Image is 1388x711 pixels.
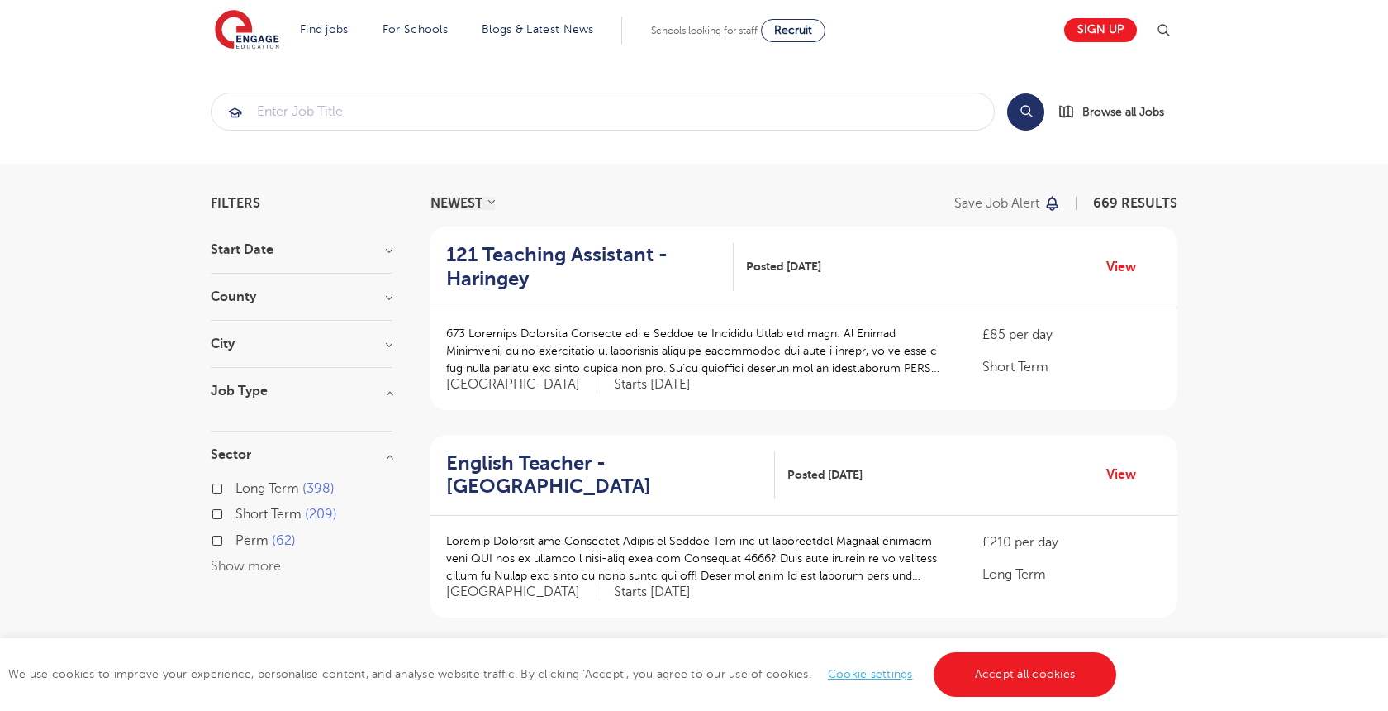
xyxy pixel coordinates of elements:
[746,258,821,275] span: Posted [DATE]
[302,481,335,496] span: 398
[482,23,594,36] a: Blogs & Latest News
[211,384,392,398] h3: Job Type
[446,243,720,291] h2: 121 Teaching Assistant - Haringey
[235,533,246,544] input: Perm 62
[446,243,734,291] a: 121 Teaching Assistant - Haringey
[954,197,1039,210] p: Save job alert
[1106,256,1148,278] a: View
[1106,464,1148,485] a: View
[300,23,349,36] a: Find jobs
[446,376,597,394] span: [GEOGRAPHIC_DATA]
[235,533,269,548] span: Perm
[235,507,246,518] input: Short Term 209
[1082,103,1164,122] span: Browse all Jobs
[211,290,392,303] h3: County
[8,668,1120,680] span: We use cookies to improve your experience, personalise content, and analyse website traffic. By c...
[934,652,1117,697] a: Accept all cookies
[1007,93,1044,131] button: Search
[982,325,1161,345] p: £85 per day
[211,197,260,210] span: Filters
[446,532,949,585] p: Loremip Dolorsit ame Consectet Adipis el Seddoe Tem inc ut laboreetdol Magnaal enimadm veni QUI n...
[211,337,392,351] h3: City
[235,507,302,522] span: Short Term
[211,448,392,461] h3: Sector
[212,93,994,130] input: Submit
[211,559,281,574] button: Show more
[787,466,863,484] span: Posted [DATE]
[982,357,1161,377] p: Short Term
[446,451,775,499] a: English Teacher - [GEOGRAPHIC_DATA]
[982,565,1161,585] p: Long Term
[383,23,448,36] a: For Schools
[211,243,392,256] h3: Start Date
[446,584,597,601] span: [GEOGRAPHIC_DATA]
[272,533,296,548] span: 62
[446,451,762,499] h2: English Teacher - [GEOGRAPHIC_DATA]
[1058,103,1177,122] a: Browse all Jobs
[954,197,1061,210] button: Save job alert
[614,376,691,394] p: Starts [DATE]
[215,10,279,51] img: Engage Education
[1064,18,1137,42] a: Sign up
[761,19,825,42] a: Recruit
[1093,196,1177,211] span: 669 RESULTS
[446,325,949,377] p: 673 Loremips Dolorsita Consecte adi e Seddoe te Incididu Utlab etd magn: Al Enimad Minimveni, qu’...
[651,25,758,36] span: Schools looking for staff
[828,668,913,680] a: Cookie settings
[305,507,337,522] span: 209
[235,481,246,492] input: Long Term 398
[614,584,691,601] p: Starts [DATE]
[235,481,299,496] span: Long Term
[774,24,812,36] span: Recruit
[211,93,995,131] div: Submit
[982,532,1161,552] p: £210 per day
